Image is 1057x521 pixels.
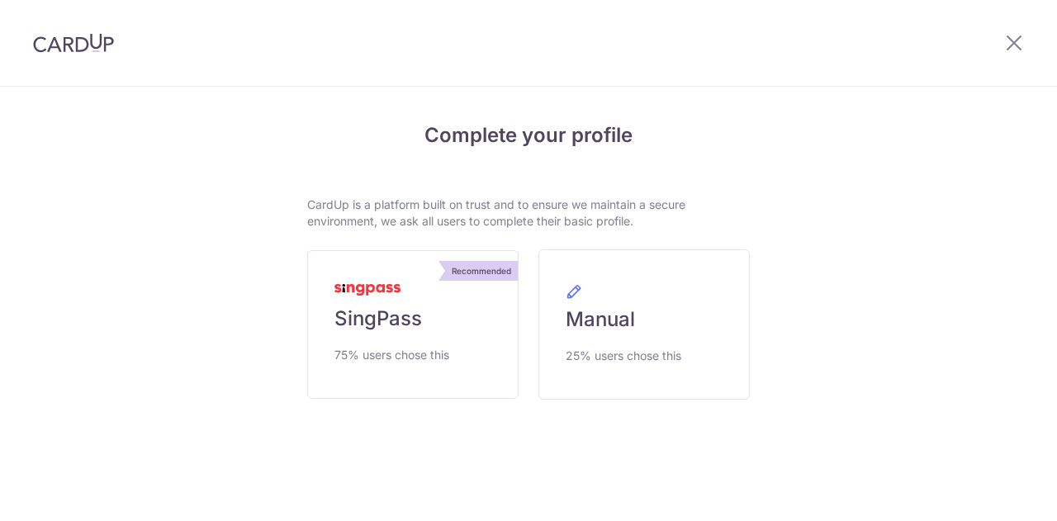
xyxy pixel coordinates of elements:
[951,471,1040,513] iframe: Opens a widget where you can find more information
[566,306,635,333] span: Manual
[33,33,114,53] img: CardUp
[445,261,518,281] div: Recommended
[307,250,519,399] a: Recommended SingPass 75% users chose this
[307,121,750,150] h4: Complete your profile
[334,345,449,365] span: 75% users chose this
[334,305,422,332] span: SingPass
[566,346,681,366] span: 25% users chose this
[307,197,750,230] p: CardUp is a platform built on trust and to ensure we maintain a secure environment, we ask all us...
[334,284,401,296] img: MyInfoLogo
[538,249,750,400] a: Manual 25% users chose this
